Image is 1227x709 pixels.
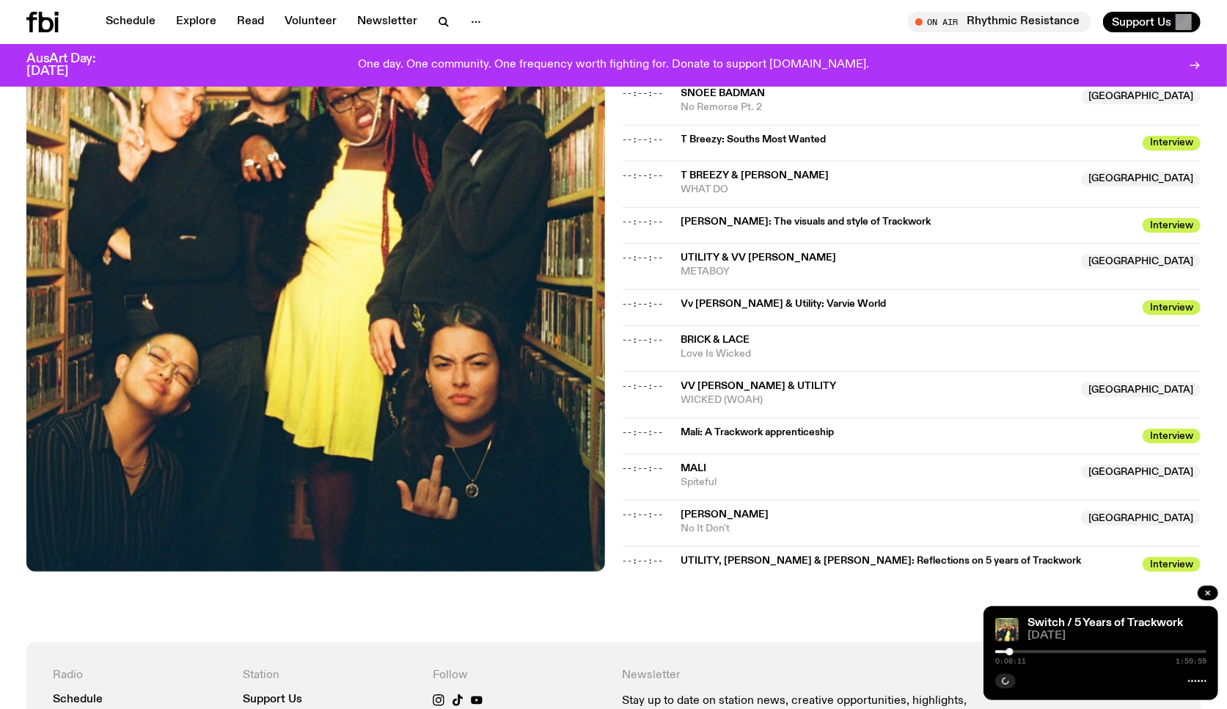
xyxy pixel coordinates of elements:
[623,134,664,145] span: --:--:--
[623,252,664,263] span: --:--:--
[228,12,273,32] a: Read
[681,297,1135,311] span: Vv [PERSON_NAME] & Utility: Varvie World
[681,252,837,263] span: UTILITY & Vv [PERSON_NAME]
[681,476,1073,490] span: Spiteful
[623,426,664,438] span: --:--:--
[1081,382,1201,397] span: [GEOGRAPHIC_DATA]
[1081,254,1201,269] span: [GEOGRAPHIC_DATA]
[1143,218,1201,233] span: Interview
[623,87,664,99] span: --:--:--
[1081,465,1201,479] span: [GEOGRAPHIC_DATA]
[681,463,707,473] span: Mali
[681,133,1135,147] span: T Breezy: Souths Most Wanted
[1143,300,1201,315] span: Interview
[358,59,869,72] p: One day. One community. One frequency worth fighting for. Donate to support [DOMAIN_NAME].
[681,265,1073,279] span: METABOY
[623,555,664,567] span: --:--:--
[623,170,664,181] span: --:--:--
[681,393,1073,407] span: WICKED (WOAH)
[623,509,664,520] span: --:--:--
[908,12,1091,32] button: On AirRhythmic Resistance
[681,554,1135,568] span: UTILITY, [PERSON_NAME] & [PERSON_NAME]: Reflections on 5 years of Trackwork
[1081,511,1201,526] span: [GEOGRAPHIC_DATA]
[681,170,829,181] span: T Breezy & [PERSON_NAME]
[623,462,664,474] span: --:--:--
[681,215,1135,229] span: [PERSON_NAME]: The visuals and style of Trackwork
[623,216,664,228] span: --:--:--
[681,426,1135,440] span: Mali: A Trackwork apprenticeship
[681,335,750,345] span: Brick & Lace
[681,183,1073,197] span: WHAT DO
[1028,630,1206,641] span: [DATE]
[1176,658,1206,665] span: 1:59:59
[433,669,605,683] h4: Follow
[681,101,1073,114] span: No Remorse Pt. 2
[995,658,1026,665] span: 0:08:11
[97,12,164,32] a: Schedule
[53,669,225,683] h4: Radio
[1081,172,1201,186] span: [GEOGRAPHIC_DATA]
[1143,136,1201,150] span: Interview
[1112,15,1171,29] span: Support Us
[348,12,426,32] a: Newsletter
[681,522,1073,536] span: No It Don't
[681,88,766,98] span: Snoee Badman
[622,669,984,683] h4: Newsletter
[681,381,837,391] span: Vv [PERSON_NAME] & UTILITY
[623,298,664,310] span: --:--:--
[243,669,415,683] h4: Station
[167,12,225,32] a: Explore
[1143,429,1201,443] span: Interview
[26,53,120,78] h3: AusArt Day: [DATE]
[623,380,664,392] span: --:--:--
[1028,617,1183,629] a: Switch / 5 Years of Trackwork
[681,509,769,520] span: [PERSON_NAME]
[276,12,345,32] a: Volunteer
[53,694,103,705] a: Schedule
[1081,90,1201,104] span: [GEOGRAPHIC_DATA]
[1143,557,1201,572] span: Interview
[681,347,1201,361] span: Love Is Wicked
[1103,12,1201,32] button: Support Us
[623,334,664,346] span: --:--:--
[243,694,302,705] a: Support Us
